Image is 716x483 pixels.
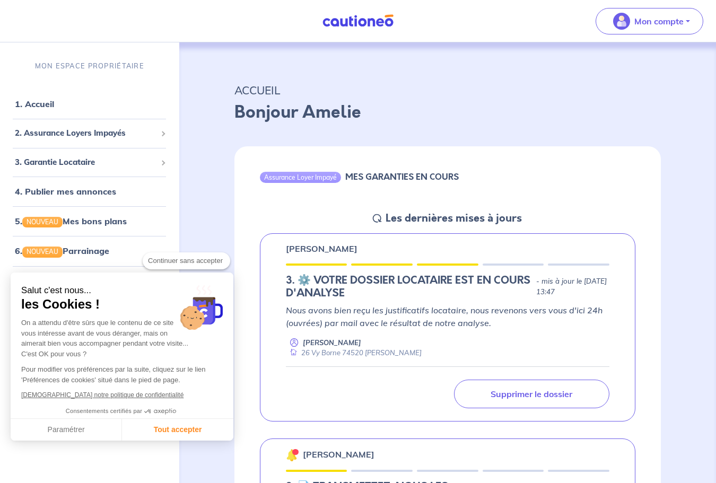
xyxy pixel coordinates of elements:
a: 6.NOUVEAUParrainage [15,245,109,256]
p: - mis à jour le [DATE] 13:47 [536,276,609,297]
div: 5.NOUVEAUMes bons plans [4,210,175,232]
h5: Les dernières mises à jours [386,212,522,225]
span: 3. Garantie Locataire [15,156,156,169]
a: 1. Accueil [15,99,54,109]
div: 3. Garantie Locataire [4,152,175,173]
p: Mon compte [634,15,684,28]
svg: Axeptio [144,396,176,427]
button: Tout accepter [122,419,233,441]
div: Assurance Loyer Impayé [260,172,341,182]
div: state: DOCUMENTS-TO-EVALUATE, Context: NEW,CHOOSE-CERTIFICATE,ALONE,LESSOR-DOCUMENTS [286,274,610,300]
div: 1. Accueil [4,93,175,115]
div: 26 Vy Borne 74520 [PERSON_NAME] [286,348,422,358]
p: ACCUEIL [234,81,661,100]
div: 9. Mes factures [4,330,175,351]
span: Continuer sans accepter [148,256,225,266]
p: Nous avons bien reçu les justificatifs locataire, nous revenons vers vous d'ici 24h (ouvrées) par... [286,304,610,329]
div: 2. Assurance Loyers Impayés [4,123,175,144]
div: On a attendu d'être sûrs que le contenu de ce site vous intéresse avant de vous déranger, mais on... [21,318,223,359]
div: 6.NOUVEAUParrainage [4,240,175,261]
button: illu_account_valid_menu.svgMon compte [596,8,703,34]
button: Consentements certifiés par [60,405,184,418]
p: [PERSON_NAME] [303,338,361,348]
img: Cautioneo [318,14,398,28]
p: Pour modifier vos préférences par la suite, cliquez sur le lien 'Préférences de cookies' situé da... [21,364,223,385]
div: 8. Mes informations [4,300,175,321]
p: Bonjour Amelie [234,100,661,125]
span: les Cookies ! [21,296,223,312]
p: Supprimer le dossier [491,389,572,399]
div: 7. Contact [4,270,175,292]
span: Consentements certifiés par [66,408,142,414]
a: 5.NOUVEAUMes bons plans [15,216,127,226]
a: Supprimer le dossier [454,380,609,408]
p: [PERSON_NAME] [303,448,374,461]
p: [PERSON_NAME] [286,242,357,255]
div: 4. Publier mes annonces [4,181,175,202]
button: Paramétrer [11,419,122,441]
img: 🔔 [286,449,299,461]
a: [DEMOGRAPHIC_DATA] notre politique de confidentialité [21,391,184,399]
a: 4. Publier mes annonces [15,186,116,197]
span: 2. Assurance Loyers Impayés [15,127,156,139]
button: Continuer sans accepter [143,252,230,269]
h5: 3.︎ ⚙️ VOTRE DOSSIER LOCATAIRE EST EN COURS D'ANALYSE [286,274,532,300]
p: MON ESPACE PROPRIÉTAIRE [35,61,144,71]
small: Salut c'est nous... [21,285,223,296]
img: illu_account_valid_menu.svg [613,13,630,30]
h6: MES GARANTIES EN COURS [345,172,459,182]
